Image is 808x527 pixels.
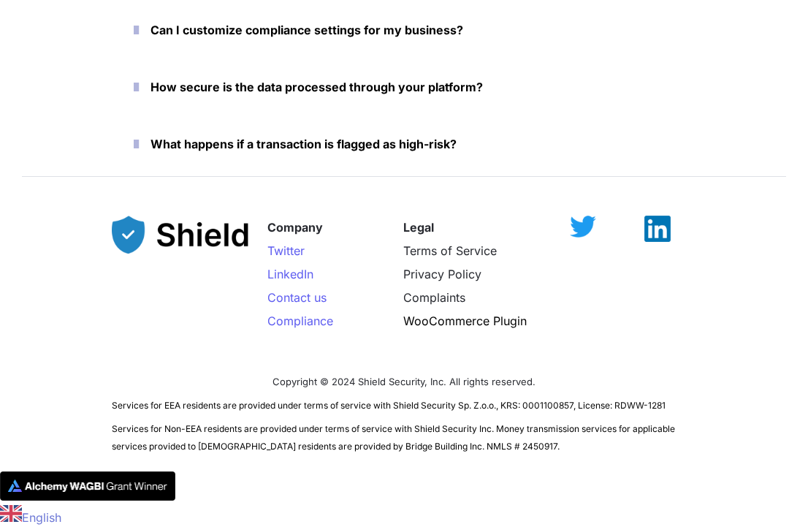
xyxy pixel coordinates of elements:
[267,243,305,258] a: Twitter
[403,267,481,281] a: Privacy Policy
[112,121,696,167] button: What happens if a transaction is flagged as high-risk?
[403,220,434,235] strong: Legal
[150,80,483,94] strong: How secure is the data processed through your platform?
[150,137,457,151] strong: What happens if a transaction is flagged as high-risk?
[267,290,327,305] a: Contact us
[112,423,677,452] span: Services for Non-EEA residents are provided under terms of service with Shield Security Inc. Mone...
[112,400,666,411] span: Services for EEA residents are provided under terms of service with Shield Security Sp. Z.o.o., K...
[403,314,527,328] a: WooCommerce Plugin
[150,23,463,37] strong: Can I customize compliance settings for my business?
[272,376,536,387] span: Copyright © 2024 Shield Security, Inc. All rights reserved.
[112,7,696,53] button: Can I customize compliance settings for my business?
[403,290,465,305] a: Complaints
[267,314,333,328] a: Compliance
[112,64,696,110] button: How secure is the data processed through your platform?
[267,267,313,281] a: LinkedIn
[403,243,497,258] a: Terms of Service
[267,220,323,235] strong: Company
